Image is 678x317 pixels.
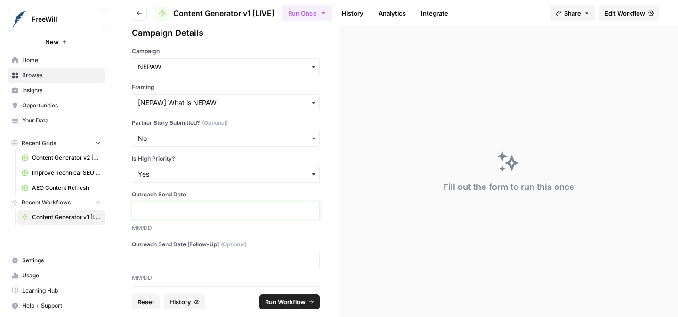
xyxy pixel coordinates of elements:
button: Share [550,6,595,21]
span: History [169,297,191,307]
span: Improve Technical SEO for Page [32,169,101,177]
label: Partner Story Submitted? [132,119,320,127]
label: Outreach Send Date [132,190,320,199]
a: Improve Technical SEO for Page [17,165,105,180]
a: Opportunities [8,98,105,113]
a: Settings [8,253,105,268]
span: Home [22,56,101,65]
span: Your Data [22,116,101,125]
a: Integrate [415,6,454,21]
a: Content Generator v1 [LIVE] [17,210,105,225]
input: Yes [138,170,314,179]
button: Reset [132,294,160,309]
a: History [336,6,369,21]
button: New [8,35,105,49]
label: Campaign [132,47,320,56]
a: Content Generator v2 [DRAFT] Test [17,150,105,165]
button: Run Workflow [259,294,320,309]
button: Recent Grids [8,136,105,150]
input: NEPAW [138,62,314,72]
img: FreeWill Logo [11,11,28,28]
a: Edit Workflow [599,6,659,21]
span: Content Generator v1 [LIVE] [173,8,274,19]
span: Help + Support [22,301,101,310]
span: New [45,37,59,47]
input: [NEPAW] What is NEPAW [138,98,314,107]
div: Fill out the form to run this once [443,180,574,194]
span: Content Generator v2 [DRAFT] Test [32,154,101,162]
a: Analytics [373,6,412,21]
span: Content Generator v1 [LIVE] [32,213,101,221]
a: Learning Hub [8,283,105,298]
span: Edit Workflow [605,8,645,18]
span: (Optional) [221,240,247,249]
span: Learning Hub [22,286,101,295]
span: Insights [22,86,101,95]
a: Your Data [8,113,105,128]
button: History [164,294,205,309]
button: Help + Support [8,298,105,313]
a: Usage [8,268,105,283]
label: Framing [132,83,320,91]
span: Browse [22,71,101,80]
button: Run Once [282,5,332,21]
span: Settings [22,256,101,265]
span: AEO Content Refresh [32,184,101,192]
p: MM/DD [132,273,320,283]
span: Run Workflow [265,297,306,307]
a: Home [8,53,105,68]
span: Recent Workflows [22,198,71,207]
span: FreeWill [32,15,89,24]
span: Recent Grids [22,139,56,147]
a: Browse [8,68,105,83]
span: Reset [137,297,154,307]
span: Usage [22,271,101,280]
input: No [138,134,314,143]
label: Is High Priority? [132,154,320,163]
label: Outreach Send Date [Follow-Up] [132,240,320,249]
a: Content Generator v1 [LIVE] [154,6,274,21]
button: Recent Workflows [8,195,105,210]
a: Insights [8,83,105,98]
span: (Optional) [202,119,228,127]
a: AEO Content Refresh [17,180,105,195]
div: Campaign Details [132,26,320,40]
span: Opportunities [22,101,101,110]
button: Workspace: FreeWill [8,8,105,31]
p: MM/DD [132,223,320,233]
span: Share [564,8,581,18]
